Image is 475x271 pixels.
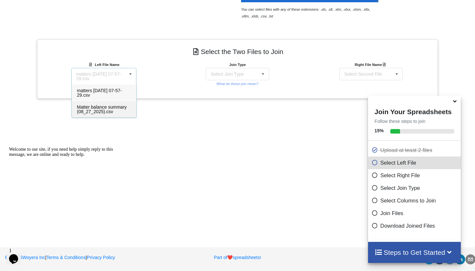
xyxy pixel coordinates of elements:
[6,245,27,265] iframe: chat widget
[227,255,233,260] span: heart
[241,7,370,18] i: You can select files with any of these extensions: .xls, .xlt, .xlm, .xlsx, .xlsm, .xltx, .xltm, ...
[371,222,459,230] p: Download Joined Files
[371,184,459,192] p: Select Join Type
[434,254,445,265] div: facebook
[229,63,246,67] b: Join Type
[375,128,384,133] b: 15 %
[95,63,119,67] b: Left File Name
[211,72,244,76] div: Select Join Type
[344,72,382,76] div: Select Second File
[6,144,123,242] iframe: chat widget
[355,63,387,67] b: Right File Name
[76,72,127,81] div: matters [DATE] 07-57-29.csv
[368,118,461,125] p: Follow these steps to join
[5,255,46,260] a: 2025Woyera Inc
[375,248,454,256] h4: Steps to Get Started
[214,255,261,260] a: Part ofheartspreadsheets!
[42,44,433,59] h4: Select the Two Files to Join
[5,254,155,261] p: | |
[371,159,459,167] p: Select Left File
[371,197,459,205] p: Select Columns to Join
[77,104,127,114] span: Matter balance summary (08_27_2025).csv
[371,209,459,217] p: Join Files
[77,88,122,98] span: matters [DATE] 07-57-29.csv
[455,254,465,265] div: linkedin
[371,171,459,179] p: Select Right File
[3,3,107,13] span: Welcome to our site, if you need help simply reply to this message, we are online and ready to help.
[216,82,259,86] small: What do these join mean?
[87,255,115,260] a: Privacy Policy
[424,254,434,265] div: twitter
[3,3,119,13] div: Welcome to our site, if you need help simply reply to this message, we are online and ready to help.
[47,255,86,260] a: Terms & Conditions
[368,106,461,116] h4: Join Your Spreadsheets
[371,146,459,154] p: Upload at least 2 files
[445,254,455,265] div: reddit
